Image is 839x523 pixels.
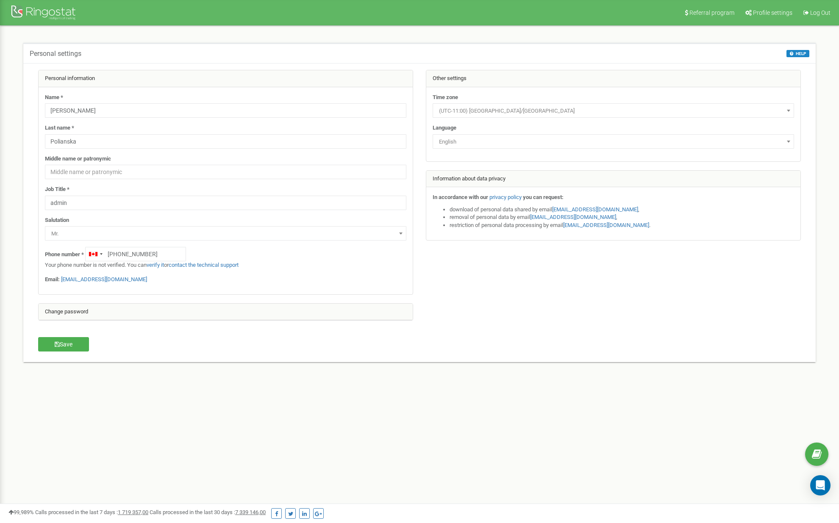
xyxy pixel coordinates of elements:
[489,194,522,200] a: privacy policy
[147,262,164,268] a: verify it
[436,105,791,117] span: (UTC-11:00) Pacific/Midway
[86,247,105,261] div: Telephone country code
[450,221,794,230] li: restriction of personal data processing by email .
[45,124,74,132] label: Last name *
[61,276,147,282] a: [EMAIL_ADDRESS][DOMAIN_NAME]
[810,9,831,16] span: Log Out
[169,262,239,268] a: contact the technical support
[786,50,809,57] button: HELP
[552,206,638,213] a: [EMAIL_ADDRESS][DOMAIN_NAME]
[450,213,794,221] li: removal of personal data by email ,
[45,134,406,149] input: Last name
[433,94,458,102] label: Time zone
[45,251,84,259] label: Phone number *
[45,216,69,224] label: Salutation
[433,194,488,200] strong: In accordance with our
[38,337,89,351] button: Save
[433,103,794,118] span: (UTC-11:00) Pacific/Midway
[45,165,406,179] input: Middle name or patronymic
[45,276,60,282] strong: Email:
[45,196,406,210] input: Job Title
[810,475,831,495] div: Open Intercom Messenger
[45,261,406,269] p: Your phone number is not verified. You can or
[530,214,616,220] a: [EMAIL_ADDRESS][DOMAIN_NAME]
[85,247,186,261] input: +1-800-555-55-55
[30,50,81,58] h5: Personal settings
[436,136,791,148] span: English
[433,134,794,149] span: English
[433,124,456,132] label: Language
[45,185,69,194] label: Job Title *
[426,70,800,87] div: Other settings
[39,70,413,87] div: Personal information
[45,103,406,118] input: Name
[45,226,406,241] span: Mr.
[523,194,564,200] strong: you can request:
[689,9,734,16] span: Referral program
[426,171,800,188] div: Information about data privacy
[39,304,413,321] div: Change password
[45,155,111,163] label: Middle name or patronymic
[45,94,63,102] label: Name *
[450,206,794,214] li: download of personal data shared by email ,
[48,228,403,240] span: Mr.
[563,222,649,228] a: [EMAIL_ADDRESS][DOMAIN_NAME]
[753,9,792,16] span: Profile settings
